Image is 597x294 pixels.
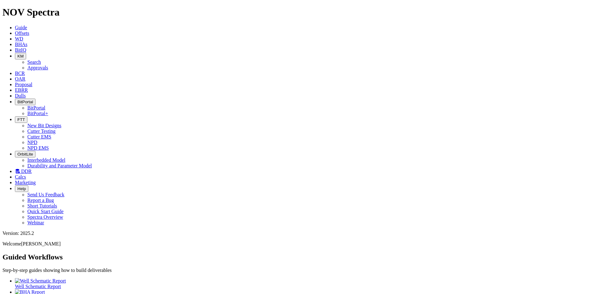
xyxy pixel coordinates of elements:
[27,203,57,208] a: Short Tutorials
[27,140,37,145] a: NPD
[15,71,25,76] a: BCR
[15,53,26,59] button: KM
[2,7,595,18] h1: NOV Spectra
[21,241,61,246] span: [PERSON_NAME]
[17,54,24,58] span: KM
[15,42,27,47] a: BHAs
[2,231,595,236] div: Version: 2025.2
[15,174,26,180] a: Calcs
[2,253,595,261] h2: Guided Workflows
[15,169,32,174] a: DDR
[27,134,51,139] a: Cutter EMS
[17,117,25,122] span: FTT
[27,192,64,197] a: Send Us Feedback
[21,169,32,174] span: DDR
[15,116,27,123] button: FTT
[27,65,48,70] a: Approvals
[2,268,595,273] p: Step-by-step guides showing how to build deliverables
[15,151,35,157] button: OrbitLite
[27,209,63,214] a: Quick Start Guide
[27,157,65,163] a: Interbedded Model
[27,145,49,151] a: NPD EMS
[27,220,44,225] a: Webinar
[15,87,28,93] a: EBRR
[15,278,66,284] img: Well Schematic Report
[27,59,41,65] a: Search
[15,25,27,30] a: Guide
[15,47,26,53] a: BitIQ
[17,100,33,104] span: BitPortal
[2,241,595,247] p: Welcome
[15,30,29,36] a: Offsets
[27,123,61,128] a: New Bit Designs
[15,99,35,105] button: BitPortal
[17,186,26,191] span: Help
[27,128,56,134] a: Cutter Testing
[15,36,23,41] a: WD
[15,278,595,289] a: Well Schematic Report Well Schematic Report
[27,163,92,168] a: Durability and Parameter Model
[27,111,48,116] a: BitPortal+
[27,214,63,220] a: Spectra Overview
[15,82,32,87] a: Proposal
[17,152,33,156] span: OrbitLite
[15,180,36,185] a: Marketing
[15,284,61,289] span: Well Schematic Report
[27,198,54,203] a: Report a Bug
[27,105,45,110] a: BitPortal
[15,76,25,82] a: OAR
[15,185,28,192] button: Help
[15,93,26,98] a: Dulls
